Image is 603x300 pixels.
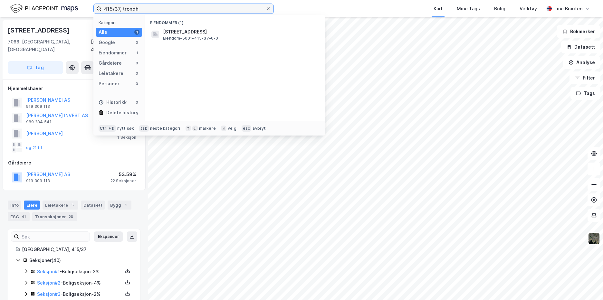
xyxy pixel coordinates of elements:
[69,202,76,208] div: 5
[99,28,107,36] div: Alle
[134,30,139,35] div: 1
[570,87,600,100] button: Tags
[134,50,139,55] div: 1
[81,201,105,210] div: Datasett
[588,232,600,245] img: 9k=
[43,201,78,210] div: Leietakere
[163,36,218,41] span: Eiendom • 5001-415-37-0-0
[99,49,127,57] div: Eiendommer
[199,126,216,131] div: markere
[37,290,123,298] div: - Boligseksjon - 2%
[106,109,139,117] div: Delete history
[134,81,139,86] div: 0
[8,212,30,221] div: ESG
[8,25,71,35] div: [STREET_ADDRESS]
[110,171,136,178] div: 53.59%
[32,212,77,221] div: Transaksjoner
[99,39,115,46] div: Google
[253,126,266,131] div: avbryt
[139,125,149,132] div: tab
[20,213,27,220] div: 41
[99,98,127,106] div: Historikk
[91,38,140,53] div: [GEOGRAPHIC_DATA], 415/37
[99,125,116,132] div: Ctrl + k
[37,291,61,297] a: Seksjon#3
[8,38,91,53] div: 7066, [GEOGRAPHIC_DATA], [GEOGRAPHIC_DATA]
[563,56,600,69] button: Analyse
[150,126,180,131] div: neste kategori
[37,268,123,276] div: - Boligseksjon - 2%
[145,15,325,27] div: Eiendommer (1)
[8,159,140,167] div: Gårdeiere
[494,5,505,13] div: Bolig
[457,5,480,13] div: Mine Tags
[434,5,443,13] div: Kart
[134,61,139,66] div: 0
[94,231,123,242] button: Ekspander
[520,5,537,13] div: Verktøy
[99,20,142,25] div: Kategori
[99,59,122,67] div: Gårdeiere
[8,85,140,92] div: Hjemmelshaver
[134,40,139,45] div: 0
[99,80,120,88] div: Personer
[134,100,139,105] div: 0
[117,135,136,140] div: 1 Seksjon
[117,126,134,131] div: nytt søk
[29,257,132,264] div: Seksjoner ( 40 )
[37,279,123,287] div: - Boligseksjon - 4%
[122,202,129,208] div: 1
[26,178,50,183] div: 919 309 113
[571,269,603,300] div: Kontrollprogram for chat
[228,126,236,131] div: velg
[19,232,90,241] input: Søk
[99,70,123,77] div: Leietakere
[101,4,266,14] input: Søk på adresse, matrikkel, gårdeiere, leietakere eller personer
[554,5,582,13] div: Line Brauten
[108,201,131,210] div: Bygg
[561,41,600,53] button: Datasett
[26,119,52,125] div: 989 284 541
[24,201,40,210] div: Eiere
[8,61,63,74] button: Tag
[242,125,252,132] div: esc
[569,71,600,84] button: Filter
[8,201,21,210] div: Info
[37,269,60,274] a: Seksjon#1
[22,246,132,253] div: [GEOGRAPHIC_DATA], 415/37
[163,28,318,36] span: [STREET_ADDRESS]
[26,104,50,109] div: 919 309 113
[10,3,78,14] img: logo.f888ab2527a4732fd821a326f86c7f29.svg
[571,269,603,300] iframe: Chat Widget
[110,178,136,183] div: 22 Seksjoner
[67,213,74,220] div: 28
[557,25,600,38] button: Bokmerker
[37,280,61,286] a: Seksjon#2
[134,71,139,76] div: 0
